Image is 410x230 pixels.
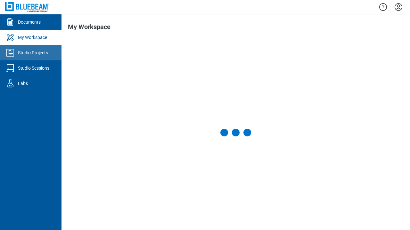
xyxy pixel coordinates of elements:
div: Loading My Workspace [220,129,251,136]
img: Bluebeam, Inc. [5,2,49,11]
svg: Studio Projects [5,48,15,58]
div: Studio Projects [18,50,48,56]
svg: My Workspace [5,32,15,42]
div: Labs [18,80,28,87]
div: Studio Sessions [18,65,49,71]
svg: Studio Sessions [5,63,15,73]
svg: Labs [5,78,15,88]
div: My Workspace [18,34,47,41]
svg: Documents [5,17,15,27]
div: Documents [18,19,41,25]
button: Settings [393,2,404,12]
h1: My Workspace [68,23,111,34]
